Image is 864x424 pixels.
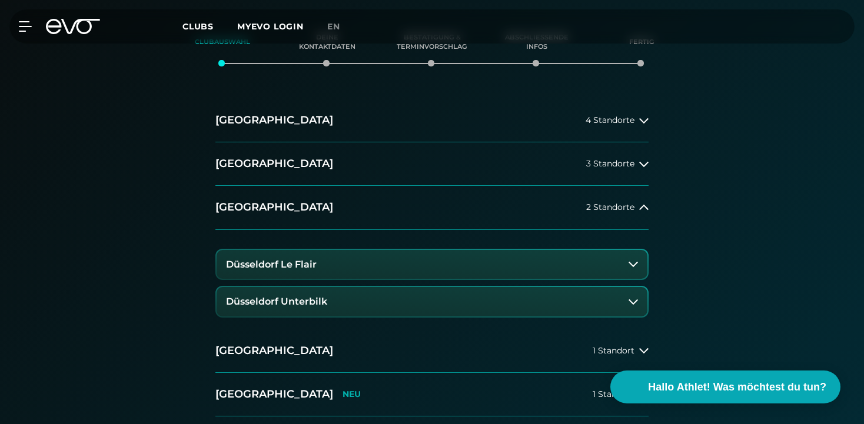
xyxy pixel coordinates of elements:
button: Düsseldorf Le Flair [217,250,647,279]
a: MYEVO LOGIN [237,21,304,32]
h2: [GEOGRAPHIC_DATA] [215,387,333,402]
button: [GEOGRAPHIC_DATA]1 Standort [215,329,649,373]
h2: [GEOGRAPHIC_DATA] [215,156,333,171]
span: Clubs [182,21,214,32]
span: 1 Standort [593,346,634,355]
span: Hallo Athlet! Was möchtest du tun? [648,379,826,395]
h2: [GEOGRAPHIC_DATA] [215,200,333,215]
h3: Düsseldorf Unterbilk [226,296,327,307]
button: [GEOGRAPHIC_DATA]4 Standorte [215,99,649,142]
h2: [GEOGRAPHIC_DATA] [215,113,333,128]
button: [GEOGRAPHIC_DATA]2 Standorte [215,186,649,229]
span: 1 Standort [593,390,634,399]
button: [GEOGRAPHIC_DATA]NEU1 Standort [215,373,649,416]
h3: Düsseldorf Le Flair [226,259,317,270]
span: 4 Standorte [586,116,634,125]
p: NEU [343,389,361,399]
button: [GEOGRAPHIC_DATA]3 Standorte [215,142,649,186]
span: 3 Standorte [586,159,634,168]
span: 2 Standorte [586,203,634,212]
h2: [GEOGRAPHIC_DATA] [215,343,333,358]
button: Düsseldorf Unterbilk [217,287,647,316]
button: Hallo Athlet! Was möchtest du tun? [610,370,840,403]
a: en [327,20,354,34]
a: Clubs [182,21,237,32]
span: en [327,21,340,32]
